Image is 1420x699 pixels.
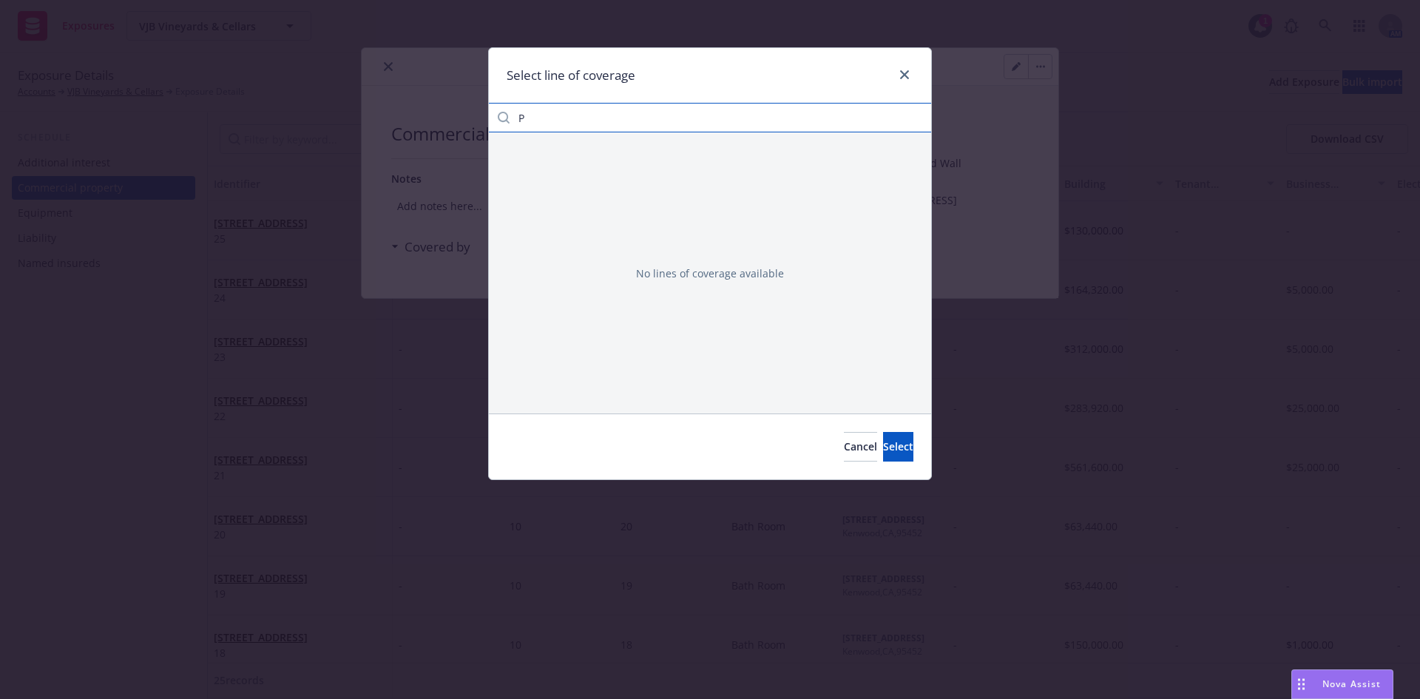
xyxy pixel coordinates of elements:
button: Cancel [844,432,877,462]
input: Filter by keyword [489,103,931,132]
span: Select [883,439,913,453]
span: No lines of coverage available [636,266,784,281]
span: Nova Assist [1322,678,1381,690]
h1: Select line of coverage [507,66,635,85]
div: Drag to move [1292,670,1311,698]
button: Nova Assist [1291,669,1393,699]
span: Cancel [844,439,877,453]
a: close [896,66,913,84]
button: Select [883,432,913,462]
